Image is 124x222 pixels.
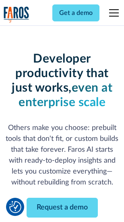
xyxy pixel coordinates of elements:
div: menu [104,3,120,23]
img: Logo of the analytics and reporting company Faros. [4,6,29,23]
img: Revisit consent button [9,201,21,213]
a: Get a demo [52,4,99,21]
a: Request a demo [27,198,98,218]
p: Others make you choose: prebuilt tools that don't fit, or custom builds that take forever. Faros ... [4,123,120,188]
button: Cookie Settings [9,201,21,213]
a: home [4,6,29,23]
strong: Developer productivity that just works, [12,53,109,94]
